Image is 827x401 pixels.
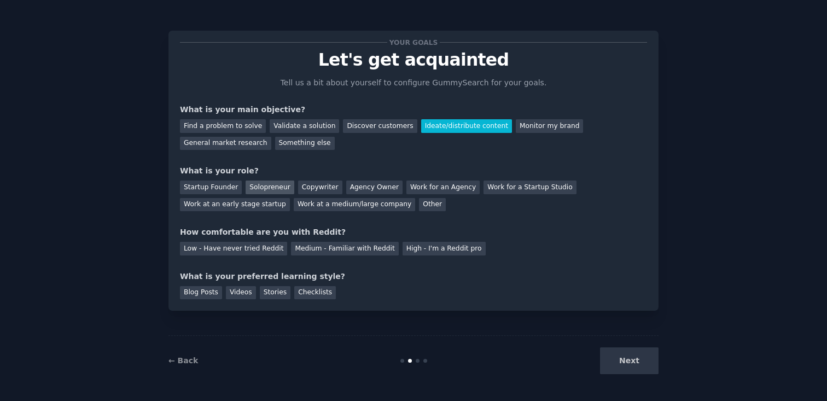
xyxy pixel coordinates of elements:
div: Work at an early stage startup [180,198,290,212]
a: ← Back [168,356,198,365]
p: Tell us a bit about yourself to configure GummySearch for your goals. [276,77,551,89]
div: Checklists [294,286,336,300]
div: General market research [180,137,271,150]
span: Your goals [387,37,440,48]
div: What is your main objective? [180,104,647,115]
div: Agency Owner [346,181,403,194]
div: Other [419,198,446,212]
div: What is your preferred learning style? [180,271,647,282]
div: Videos [226,286,256,300]
div: High - I'm a Reddit pro [403,242,486,255]
div: Stories [260,286,290,300]
div: Startup Founder [180,181,242,194]
div: Low - Have never tried Reddit [180,242,287,255]
div: Solopreneur [246,181,294,194]
div: Blog Posts [180,286,222,300]
div: Copywriter [298,181,342,194]
div: Work at a medium/large company [294,198,415,212]
div: What is your role? [180,165,647,177]
div: Ideate/distribute content [421,119,512,133]
div: Discover customers [343,119,417,133]
div: Validate a solution [270,119,339,133]
div: Work for an Agency [406,181,480,194]
p: Let's get acquainted [180,50,647,69]
div: Work for a Startup Studio [484,181,576,194]
div: Medium - Familiar with Reddit [291,242,398,255]
div: How comfortable are you with Reddit? [180,226,647,238]
div: Monitor my brand [516,119,583,133]
div: Something else [275,137,335,150]
div: Find a problem to solve [180,119,266,133]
